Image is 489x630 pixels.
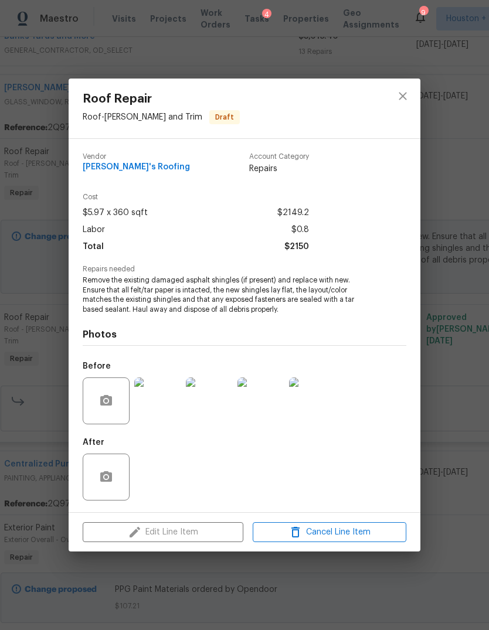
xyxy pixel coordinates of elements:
h4: Photos [83,329,406,340]
span: Total [83,239,104,256]
span: Repairs [249,163,309,175]
span: Remove the existing damaged asphalt shingles (if present) and replace with new. Ensure that all f... [83,275,374,315]
button: Cancel Line Item [253,522,406,543]
h5: Before [83,362,111,370]
span: Vendor [83,153,190,161]
span: Roof Repair [83,93,240,105]
span: Account Category [249,153,309,161]
span: Roof - [PERSON_NAME] and Trim [83,113,202,121]
span: $2150 [284,239,309,256]
span: [PERSON_NAME]'s Roofing [83,163,190,172]
span: Draft [210,111,239,123]
span: $5.97 x 360 sqft [83,205,148,222]
span: $2149.2 [277,205,309,222]
span: $0.8 [291,222,309,239]
div: 4 [262,9,271,21]
span: Cost [83,193,309,201]
span: Labor [83,222,105,239]
h5: After [83,438,104,447]
span: Cancel Line Item [256,525,403,540]
button: close [389,82,417,110]
span: Repairs needed [83,265,406,273]
div: 9 [419,7,427,19]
